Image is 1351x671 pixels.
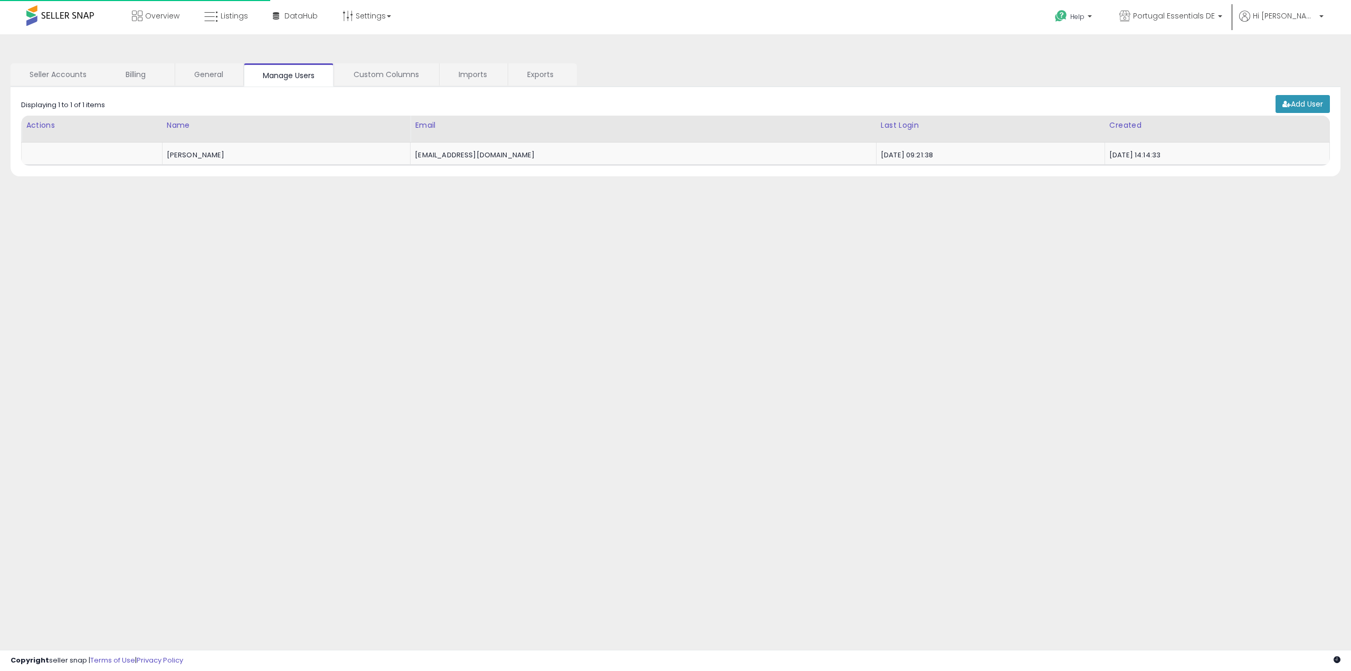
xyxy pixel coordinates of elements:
[1109,150,1321,160] div: [DATE] 14:14:33
[1133,11,1215,21] span: Portugal Essentials DE
[26,120,158,131] div: Actions
[284,11,318,21] span: DataHub
[440,63,507,86] a: Imports
[1046,2,1102,34] a: Help
[1070,12,1084,21] span: Help
[221,11,248,21] span: Listings
[1109,120,1325,131] div: Created
[107,63,174,86] a: Billing
[145,11,179,21] span: Overview
[21,100,105,110] div: Displaying 1 to 1 of 1 items
[1253,11,1316,21] span: Hi [PERSON_NAME]
[1054,10,1068,23] i: Get Help
[415,150,868,160] div: [EMAIL_ADDRESS][DOMAIN_NAME]
[167,120,406,131] div: Name
[1276,95,1330,113] a: Add User
[881,120,1100,131] div: Last Login
[415,120,872,131] div: Email
[881,150,1097,160] div: [DATE] 09:21:38
[11,63,106,86] a: Seller Accounts
[508,63,576,86] a: Exports
[335,63,438,86] a: Custom Columns
[244,63,334,87] a: Manage Users
[167,150,403,160] div: [PERSON_NAME]
[175,63,242,86] a: General
[1239,11,1324,34] a: Hi [PERSON_NAME]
